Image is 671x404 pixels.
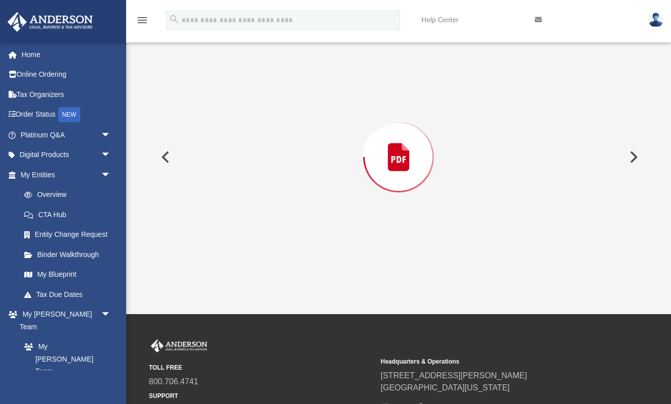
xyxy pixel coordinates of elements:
img: Anderson Advisors Platinum Portal [5,12,96,32]
a: Binder Walkthrough [14,244,126,265]
a: [GEOGRAPHIC_DATA][US_STATE] [381,383,510,392]
button: Next File [622,143,644,171]
a: Tax Due Dates [14,284,126,305]
a: My [PERSON_NAME] Team [14,337,116,382]
a: My Blueprint [14,265,121,285]
a: Tax Organizers [7,84,126,105]
button: Previous File [153,143,176,171]
a: Home [7,44,126,65]
a: 800.706.4741 [149,377,198,386]
span: arrow_drop_down [101,305,121,325]
img: User Pic [648,13,663,27]
span: arrow_drop_down [101,125,121,145]
i: menu [136,14,148,26]
a: Entity Change Request [14,225,126,245]
span: arrow_drop_down [101,165,121,185]
a: CTA Hub [14,205,126,225]
a: menu [136,19,148,26]
small: Headquarters & Operations [381,357,606,366]
img: Anderson Advisors Platinum Portal [149,339,209,352]
a: Digital Productsarrow_drop_down [7,145,126,165]
a: Order StatusNEW [7,105,126,125]
a: [STREET_ADDRESS][PERSON_NAME] [381,371,527,380]
a: My Entitiesarrow_drop_down [7,165,126,185]
a: My [PERSON_NAME] Teamarrow_drop_down [7,305,121,337]
a: Online Ordering [7,65,126,85]
small: TOLL FREE [149,363,374,372]
i: search [169,14,180,25]
a: Platinum Q&Aarrow_drop_down [7,125,126,145]
span: arrow_drop_down [101,145,121,166]
small: SUPPORT [149,391,374,400]
a: Overview [14,185,126,205]
div: NEW [58,107,80,122]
